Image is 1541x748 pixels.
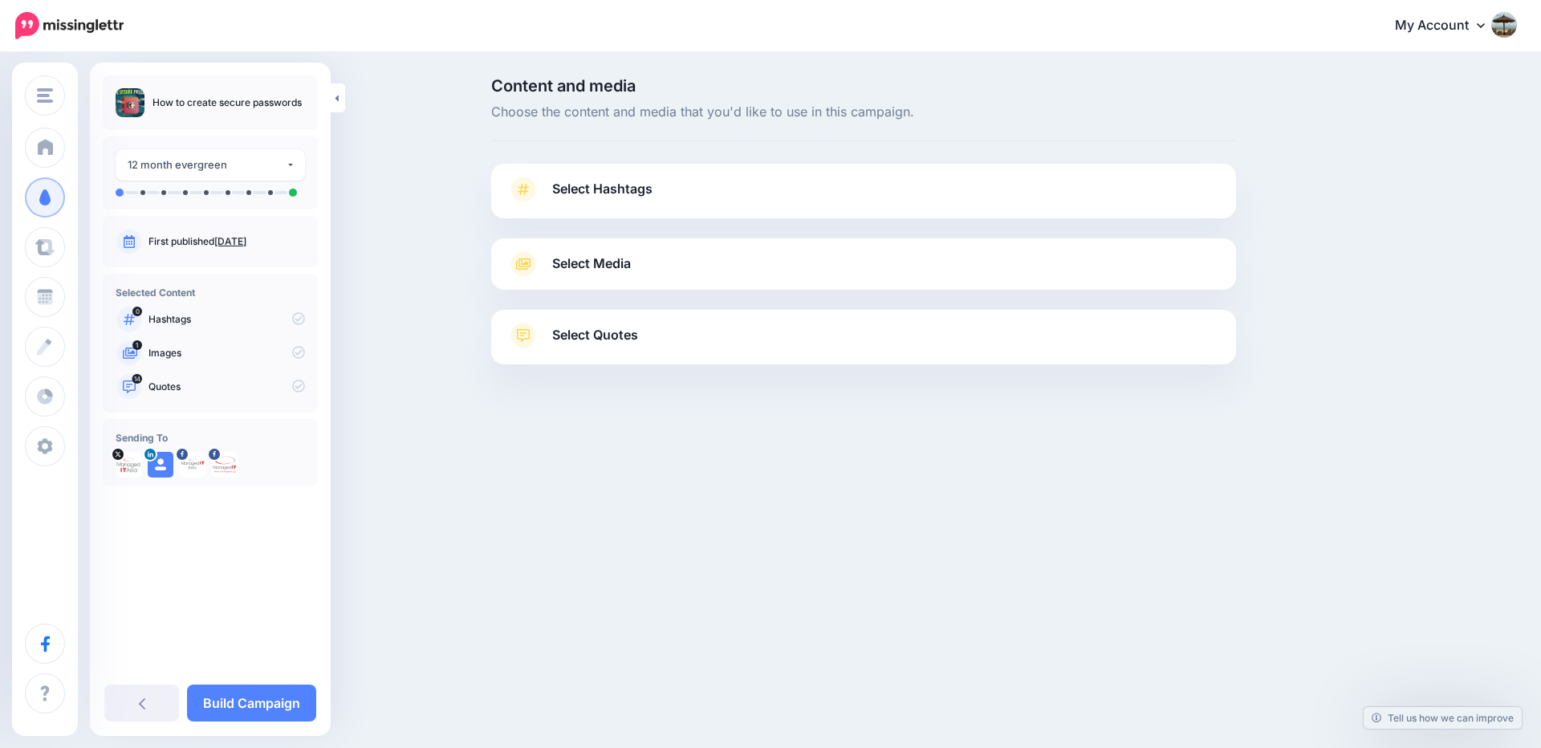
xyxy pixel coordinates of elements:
a: Select Quotes [507,323,1220,364]
span: Select Quotes [552,324,638,346]
img: Missinglettr [15,12,124,39]
p: Hashtags [148,312,305,327]
span: Choose the content and media that you'd like to use in this campaign. [491,102,1236,123]
p: How to create secure passwords [152,95,302,111]
img: menu.png [37,88,53,103]
a: [DATE] [214,235,246,247]
span: 1 [132,340,142,350]
p: First published [148,234,305,249]
a: My Account [1379,6,1517,46]
img: picture-bsa59181.png [180,452,205,478]
img: GiTaVuQ--18492.png [116,452,141,478]
h4: Selected Content [116,287,305,299]
img: user_default_image.png [148,452,173,478]
button: 12 month evergreen [116,149,305,181]
img: 0bcc642cc478ba0d2a57a8db8e509411_thumb.jpg [116,88,144,117]
span: Select Hashtags [552,178,653,200]
span: 0 [132,307,142,316]
a: Select Hashtags [507,177,1220,218]
a: Tell us how we can improve [1364,707,1522,729]
img: picture-bsa59182.png [212,452,238,478]
span: 14 [132,374,143,384]
span: Select Media [552,253,631,274]
div: 12 month evergreen [128,156,286,174]
h4: Sending To [116,432,305,444]
p: Quotes [148,380,305,394]
a: Select Media [507,251,1220,277]
span: Content and media [491,78,1236,94]
p: Images [148,346,305,360]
